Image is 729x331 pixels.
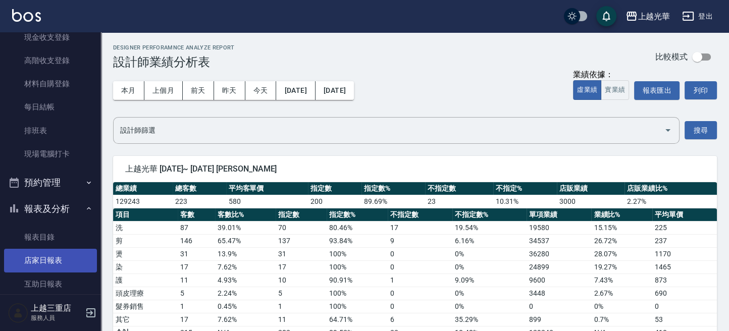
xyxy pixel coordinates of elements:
td: 237 [652,234,717,247]
td: 100 % [327,247,387,260]
button: 實業績 [601,80,629,100]
button: 虛業績 [573,80,601,100]
td: 3000 [557,195,624,208]
td: 80.46 % [327,221,387,234]
td: 34537 [527,234,591,247]
td: 9 [388,234,452,247]
a: 材料自購登錄 [4,72,97,95]
button: 上越光華 [621,6,674,27]
td: 頭皮理療 [113,287,178,300]
th: 不指定數 [425,182,493,195]
td: 89.69 % [361,195,425,208]
th: 不指定% [493,182,557,195]
td: 0.7 % [591,313,652,326]
a: 現金收支登錄 [4,26,97,49]
td: 28.07 % [591,247,652,260]
button: 登出 [678,7,717,26]
td: 10 [276,273,327,287]
td: 1465 [652,260,717,273]
td: 1 [388,273,452,287]
td: 0 [652,300,717,313]
td: 17 [388,221,452,234]
td: 100 % [327,260,387,273]
button: save [596,6,616,26]
td: 23 [425,195,493,208]
button: [DATE] [316,81,354,100]
a: 店家日報表 [4,249,97,272]
td: 7.43 % [591,273,652,287]
th: 店販業績比% [624,182,717,195]
td: 染 [113,260,178,273]
td: 0 % [452,247,527,260]
img: Person [8,303,28,323]
td: 39.01 % [215,221,276,234]
button: 預約管理 [4,170,97,196]
button: 搜尋 [685,121,717,140]
th: 不指定數 [388,208,452,222]
th: 客數 [178,208,215,222]
td: 9.09 % [452,273,527,287]
td: 11 [276,313,327,326]
td: 690 [652,287,717,300]
button: 報表及分析 [4,196,97,222]
td: 129243 [113,195,173,208]
button: [DATE] [276,81,315,100]
td: 髮券銷售 [113,300,178,313]
td: 53 [652,313,717,326]
button: 本月 [113,81,144,100]
td: 87 [178,221,215,234]
th: 業績比% [591,208,652,222]
td: 9600 [527,273,591,287]
td: 0 [388,287,452,300]
td: 0.45 % [215,300,276,313]
div: 上越光華 [638,10,670,23]
td: 146 [178,234,215,247]
td: 899 [527,313,591,326]
td: 11 [178,273,215,287]
td: 1 [276,300,327,313]
a: 互助日報表 [4,272,97,296]
img: Logo [12,9,41,22]
button: 報表匯出 [634,81,680,100]
td: 10.31 % [493,195,557,208]
th: 不指定數% [452,208,527,222]
td: 24899 [527,260,591,273]
td: 0 % [452,300,527,313]
button: 昨天 [214,81,245,100]
td: 7.62 % [215,260,276,273]
th: 指定數 [276,208,327,222]
span: 上越光華 [DATE]~ [DATE] [PERSON_NAME] [125,164,705,174]
button: 前天 [183,81,214,100]
button: 上個月 [144,81,183,100]
a: 現場電腦打卡 [4,142,97,165]
td: 3448 [527,287,591,300]
td: 0 [527,300,591,313]
h5: 上越三重店 [31,303,82,313]
td: 64.71 % [327,313,387,326]
td: 580 [226,195,308,208]
th: 總業績 [113,182,173,195]
td: 31 [178,247,215,260]
a: 報表目錄 [4,226,97,249]
td: 1 [178,300,215,313]
td: 17 [178,313,215,326]
td: 19.27 % [591,260,652,273]
td: 15.15 % [591,221,652,234]
td: 65.47 % [215,234,276,247]
td: 70 [276,221,327,234]
td: 225 [652,221,717,234]
th: 項目 [113,208,178,222]
th: 店販業績 [557,182,624,195]
button: 列印 [685,81,717,99]
a: 排班表 [4,119,97,142]
td: 燙 [113,247,178,260]
td: 2.27 % [624,195,717,208]
td: 護 [113,273,178,287]
th: 指定數% [361,182,425,195]
td: 0 % [591,300,652,313]
td: 17 [276,260,327,273]
a: 每日結帳 [4,95,97,119]
td: 4.93 % [215,273,276,287]
td: 2.67 % [591,287,652,300]
td: 19580 [527,221,591,234]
